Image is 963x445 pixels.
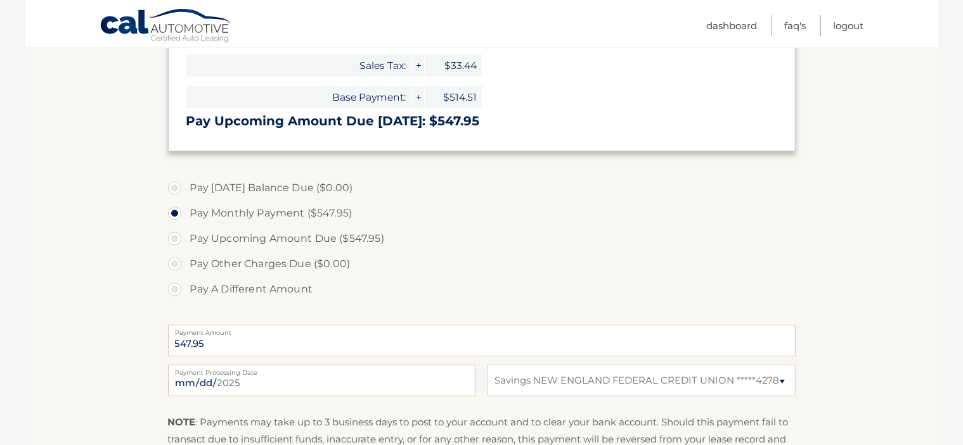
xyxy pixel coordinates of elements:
[168,226,796,251] label: Pay Upcoming Amount Due ($547.95)
[186,54,411,77] span: Sales Tax:
[168,365,475,375] label: Payment Processing Date
[834,15,864,36] a: Logout
[168,325,796,356] input: Payment Amount
[707,15,758,36] a: Dashboard
[168,325,796,335] label: Payment Amount
[785,15,806,36] a: FAQ's
[168,365,475,396] input: Payment Date
[168,251,796,277] label: Pay Other Charges Due ($0.00)
[425,54,482,77] span: $33.44
[411,54,424,77] span: +
[168,175,796,201] label: Pay [DATE] Balance Due ($0.00)
[425,86,482,108] span: $514.51
[411,86,424,108] span: +
[168,277,796,302] label: Pay A Different Amount
[186,113,777,129] h3: Pay Upcoming Amount Due [DATE]: $547.95
[168,416,196,428] strong: NOTE
[186,86,411,108] span: Base Payment:
[100,8,233,45] a: Cal Automotive
[168,201,796,226] label: Pay Monthly Payment ($547.95)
